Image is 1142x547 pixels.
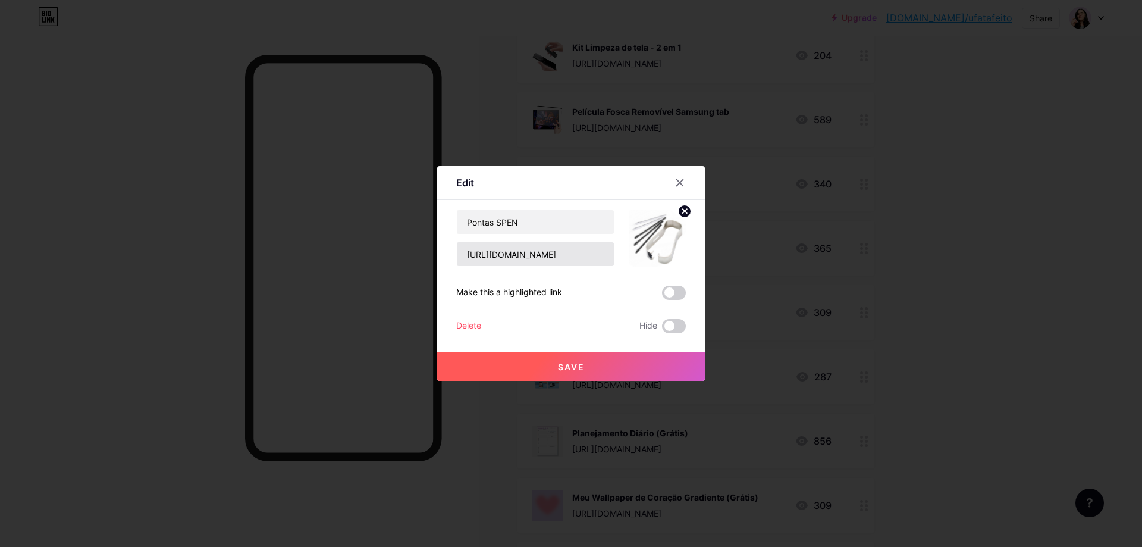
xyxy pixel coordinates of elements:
[629,210,686,267] img: link_thumbnail
[456,319,481,333] div: Delete
[457,242,614,266] input: URL
[456,286,562,300] div: Make this a highlighted link
[437,352,705,381] button: Save
[558,362,585,372] span: Save
[456,176,474,190] div: Edit
[639,319,657,333] span: Hide
[457,210,614,234] input: Title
